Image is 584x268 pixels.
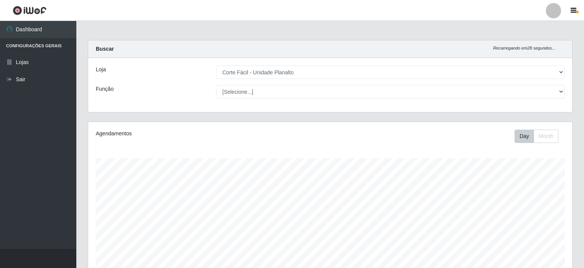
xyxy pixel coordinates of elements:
div: First group [515,130,558,143]
label: Loja [96,66,106,74]
div: Agendamentos [96,130,284,138]
div: Toolbar with button groups [515,130,565,143]
button: Month [534,130,558,143]
i: Recarregando em 28 segundos... [493,46,555,50]
strong: Buscar [96,46,114,52]
img: CoreUI Logo [13,6,47,15]
button: Day [515,130,534,143]
label: Função [96,85,114,93]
